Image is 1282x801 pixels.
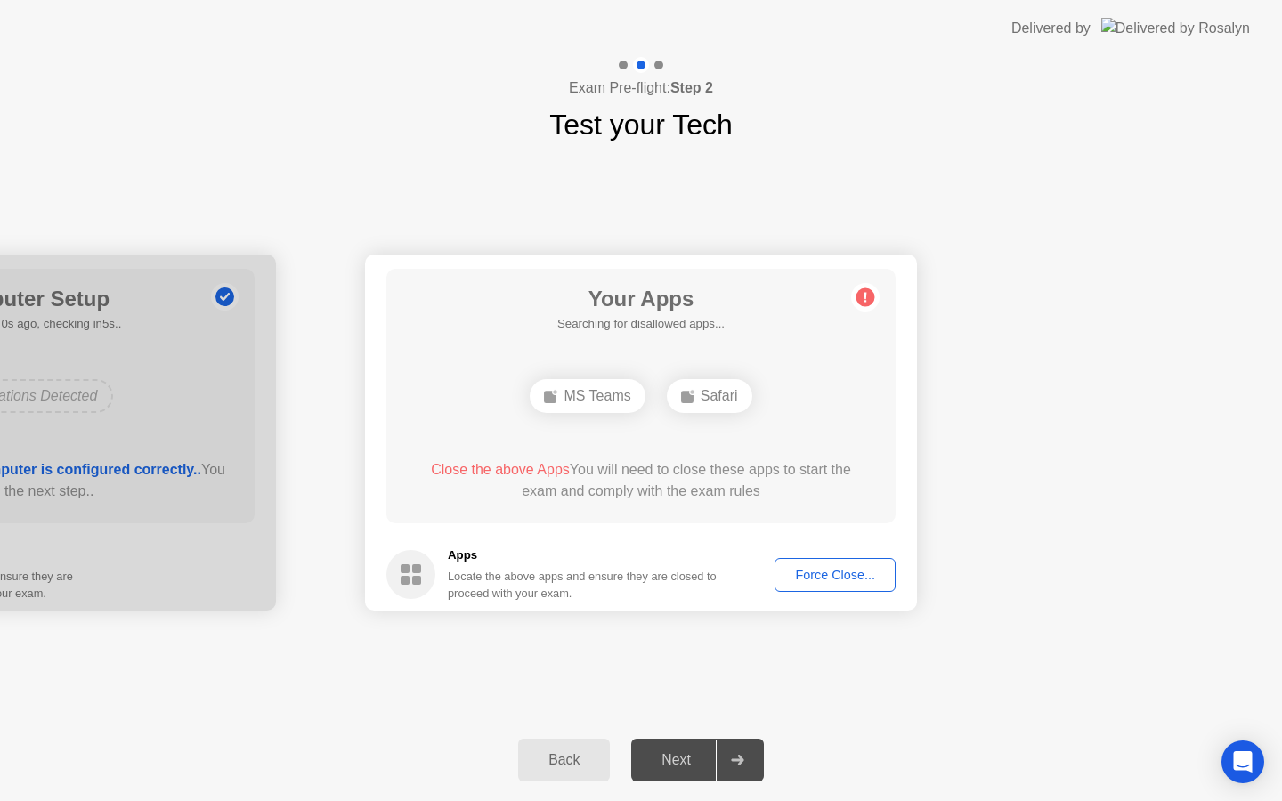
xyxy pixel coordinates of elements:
[637,752,716,768] div: Next
[557,283,725,315] h1: Your Apps
[1221,740,1264,783] div: Open Intercom Messenger
[530,379,645,413] div: MS Teams
[670,80,713,95] b: Step 2
[781,568,889,582] div: Force Close...
[431,462,570,477] span: Close the above Apps
[775,558,896,592] button: Force Close...
[518,739,610,781] button: Back
[549,103,733,146] h1: Test your Tech
[448,546,718,564] h5: Apps
[412,459,871,502] div: You will need to close these apps to start the exam and comply with the exam rules
[523,752,604,768] div: Back
[448,568,718,602] div: Locate the above apps and ensure they are closed to proceed with your exam.
[1101,18,1250,38] img: Delivered by Rosalyn
[631,739,764,781] button: Next
[667,379,752,413] div: Safari
[557,315,725,333] h5: Searching for disallowed apps...
[1011,18,1091,39] div: Delivered by
[569,77,713,99] h4: Exam Pre-flight:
